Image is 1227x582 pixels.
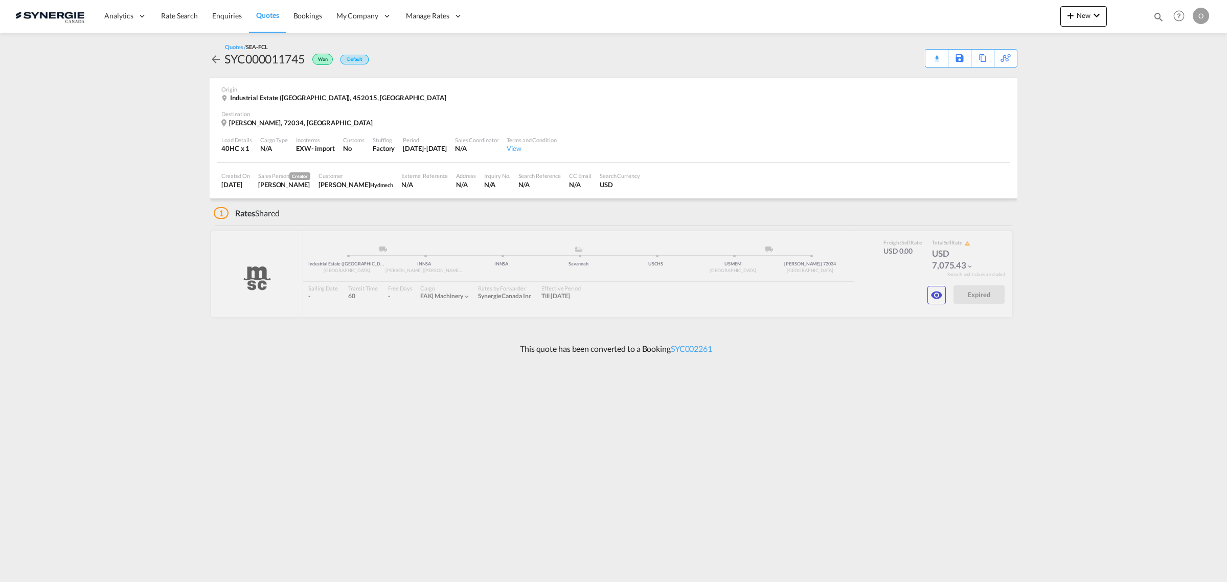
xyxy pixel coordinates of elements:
span: Won [318,56,330,66]
div: Period [403,136,447,144]
div: - import [311,144,335,153]
div: Jodee Grant [319,180,393,189]
div: External Reference [401,172,448,180]
div: N/A [260,144,288,153]
div: View [507,144,556,153]
img: 1f56c880d42311ef80fc7dca854c8e59.png [15,5,84,28]
span: SEA-FCL [246,43,267,50]
div: N/A [569,180,592,189]
div: Sales Person [258,172,310,180]
span: 1 [214,207,229,219]
div: Address [456,172,475,180]
md-icon: icon-plus 400-fg [1064,9,1077,21]
span: Help [1170,7,1188,25]
button: icon-plus 400-fgNewicon-chevron-down [1060,6,1107,27]
div: Stuffing [373,136,395,144]
div: O [1193,8,1209,24]
span: Rate Search [161,11,198,20]
a: SYC002261 [671,344,712,353]
div: SYC000011745 [224,51,305,67]
div: Search Currency [600,172,640,180]
div: Quotes /SEA-FCL [225,43,268,51]
div: Conway, 72034, United States [221,118,375,128]
div: Help [1170,7,1193,26]
md-icon: icon-magnify [1153,11,1164,23]
div: N/A [518,180,561,189]
md-icon: icon-eye [930,289,943,301]
md-icon: icon-arrow-left [210,53,222,65]
div: Search Reference [518,172,561,180]
div: Destination [221,110,1006,118]
span: New [1064,11,1103,19]
div: Inquiry No. [484,172,510,180]
div: Cargo Type [260,136,288,144]
div: Origin [221,85,1006,93]
div: N/A [484,180,510,189]
span: Enquiries [212,11,242,20]
div: icon-arrow-left [210,51,224,67]
span: Hydmech [370,182,393,188]
div: 14 Jun 2025 [403,144,447,153]
div: Rosa Ho [258,180,310,189]
div: Industrial Estate (Indore), 452015, India [221,93,449,102]
div: N/A [401,180,448,189]
md-icon: icon-download [930,51,943,59]
div: Customs [343,136,365,144]
div: Customer [319,172,393,180]
div: Terms and Condition [507,136,556,144]
div: Factory Stuffing [373,144,395,153]
div: Created On [221,172,250,180]
span: Creator [289,172,310,180]
div: N/A [455,144,498,153]
div: EXW [296,144,311,153]
div: Save As Template [948,50,971,67]
div: USD [600,180,640,189]
p: This quote has been converted to a Booking [515,343,712,354]
div: Won [305,51,335,67]
div: 40HC x 1 [221,144,252,153]
div: Sales Coordinator [455,136,498,144]
span: Analytics [104,11,133,21]
div: Quote PDF is not available at this time [930,50,943,59]
span: Rates [235,208,256,218]
span: Industrial Estate ([GEOGRAPHIC_DATA]), 452015, [GEOGRAPHIC_DATA] [230,94,446,102]
span: Quotes [256,11,279,19]
div: 27 May 2025 [221,180,250,189]
div: Load Details [221,136,252,144]
div: Shared [214,208,280,219]
div: Default [340,55,369,64]
span: My Company [336,11,378,21]
span: Bookings [293,11,322,20]
span: Manage Rates [406,11,449,21]
md-icon: icon-chevron-down [1090,9,1103,21]
button: icon-eye [927,286,946,304]
div: No [343,144,365,153]
div: icon-magnify [1153,11,1164,27]
div: N/A [456,180,475,189]
div: CC Email [569,172,592,180]
div: Incoterms [296,136,335,144]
